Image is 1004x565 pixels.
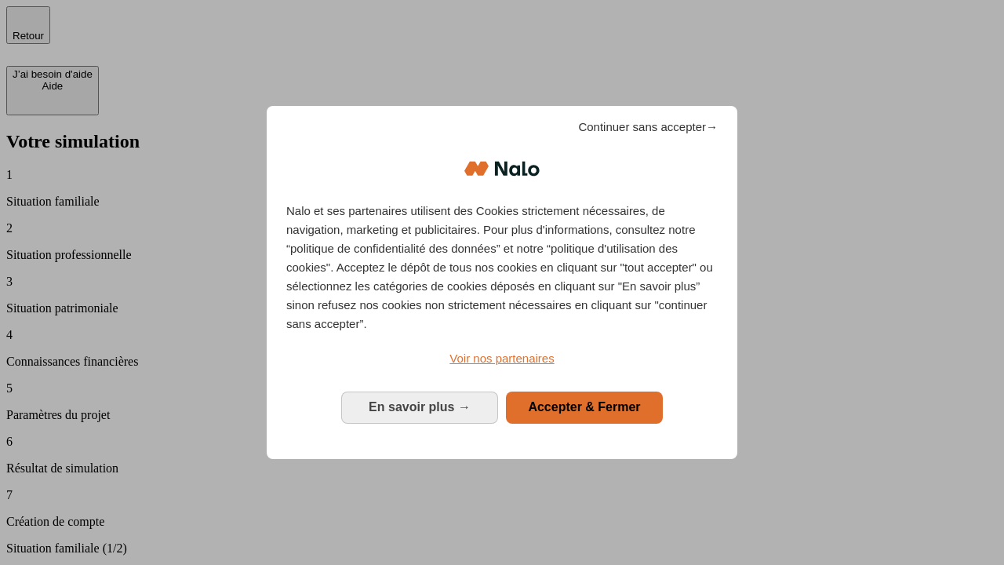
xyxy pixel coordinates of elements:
img: Logo [464,145,540,192]
span: Continuer sans accepter→ [578,118,718,137]
span: Voir nos partenaires [449,352,554,365]
a: Voir nos partenaires [286,349,718,368]
p: Nalo et ses partenaires utilisent des Cookies strictement nécessaires, de navigation, marketing e... [286,202,718,334]
button: En savoir plus: Configurer vos consentements [341,392,498,423]
div: Bienvenue chez Nalo Gestion du consentement [267,106,737,458]
span: Accepter & Fermer [528,400,640,414]
button: Accepter & Fermer: Accepter notre traitement des données et fermer [506,392,663,423]
span: En savoir plus → [369,400,471,414]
